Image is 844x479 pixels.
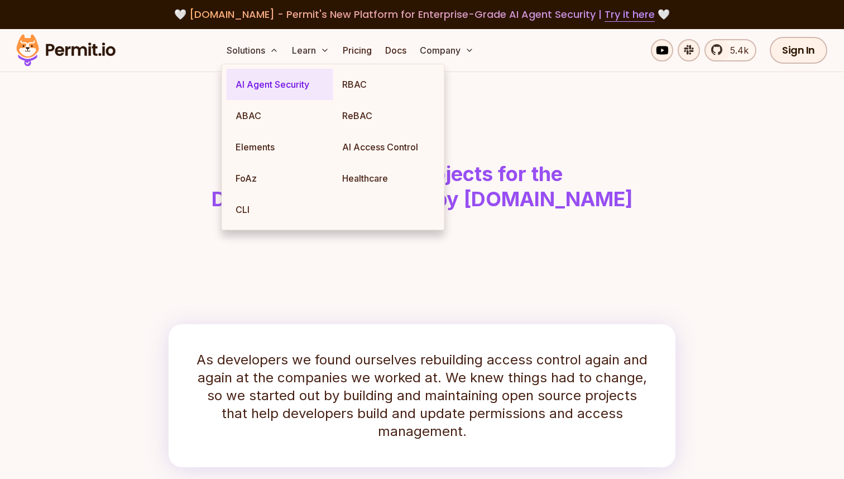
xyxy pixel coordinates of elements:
a: Try it here [605,7,655,22]
a: Healthcare [333,163,440,194]
a: AI Agent Security [227,69,333,100]
button: Company [415,39,478,61]
div: 🤍 🤍 [27,7,817,22]
span: 5.4k [723,44,749,57]
a: 5.4k [704,39,756,61]
img: Permit logo [11,31,121,69]
a: AI Access Control [333,131,440,163]
p: As developers we found ourselves rebuilding access control again and again at the companies we wo... [195,351,649,440]
button: Solutions [222,39,283,61]
a: Elements [227,131,333,163]
span: [DOMAIN_NAME] - Permit's New Platform for Enterprise-Grade AI Agent Security | [189,7,655,21]
a: Docs [381,39,411,61]
a: FoAz [227,163,333,194]
a: Pricing [338,39,376,61]
a: RBAC [333,69,440,100]
a: Sign In [770,37,827,64]
a: ReBAC [333,100,440,131]
a: CLI [227,194,333,225]
a: ABAC [227,100,333,131]
h1: Open Source Projects for the Developer Community by [DOMAIN_NAME] [136,162,708,212]
button: Learn [287,39,334,61]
